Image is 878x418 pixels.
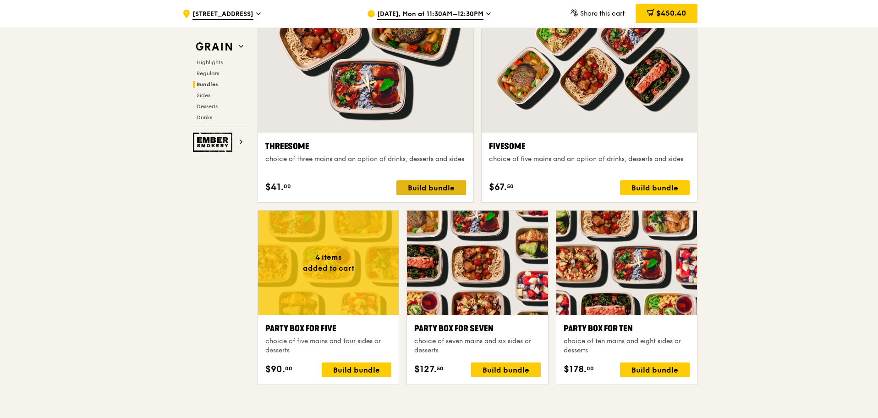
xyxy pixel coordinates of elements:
span: $90. [265,362,285,376]
div: choice of ten mains and eight sides or desserts [564,337,690,355]
span: Sides [197,92,210,99]
div: Threesome [265,140,466,153]
div: Build bundle [620,362,690,377]
div: Fivesome [489,140,690,153]
span: [DATE], Mon at 11:30AM–12:30PM [377,10,483,20]
div: Party Box for Seven [414,322,540,335]
span: $450.40 [656,9,686,17]
div: Build bundle [396,180,466,195]
span: $127. [414,362,437,376]
span: 00 [285,365,292,372]
span: $41. [265,180,284,194]
div: choice of seven mains and six sides or desserts [414,337,540,355]
div: Build bundle [471,362,541,377]
span: Regulars [197,70,219,77]
span: $67. [489,180,507,194]
div: Party Box for Ten [564,322,690,335]
span: 50 [437,365,444,372]
img: Grain web logo [193,39,235,55]
div: Build bundle [620,180,690,195]
span: Highlights [197,59,223,66]
span: [STREET_ADDRESS] [192,10,253,20]
span: 00 [284,183,291,190]
div: choice of three mains and an option of drinks, desserts and sides [265,155,466,164]
span: Bundles [197,81,218,88]
span: Desserts [197,103,218,110]
span: Share this cart [580,10,625,17]
span: Drinks [197,114,212,121]
div: choice of five mains and four sides or desserts [265,337,391,355]
span: 50 [507,183,514,190]
div: choice of five mains and an option of drinks, desserts and sides [489,155,690,164]
img: Ember Smokery web logo [193,133,235,152]
div: Build bundle [322,362,391,377]
span: $178. [564,362,587,376]
span: 00 [587,365,594,372]
div: Party Box for Five [265,322,391,335]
